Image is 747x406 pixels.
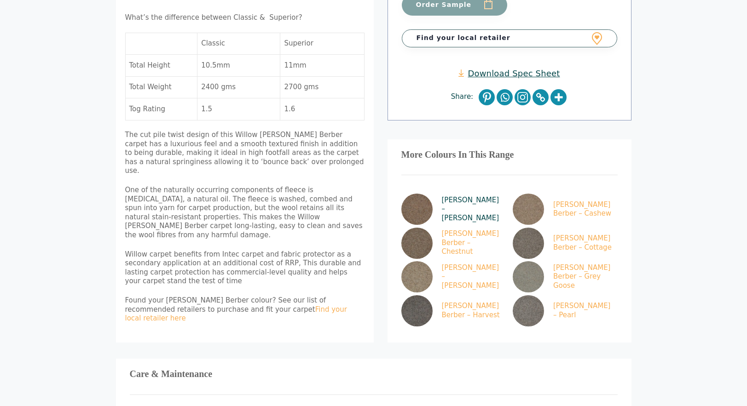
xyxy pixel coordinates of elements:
a: [PERSON_NAME] Berber – Harvest [401,295,503,326]
a: [PERSON_NAME] – [PERSON_NAME] [401,194,503,225]
a: [PERSON_NAME] – [PERSON_NAME] [401,261,503,292]
td: Classic [197,33,280,55]
td: Total Weight [126,77,198,99]
a: Find your local retailer here [125,305,347,323]
a: [PERSON_NAME] Berber – Chestnut [401,228,503,259]
span: Share: [451,92,478,102]
p: What’s the difference between Classic & Superior? [125,13,365,23]
td: Superior [280,33,364,55]
img: Tomkinson Berber - Grey Goose [513,261,544,292]
td: 2400 gms [197,77,280,99]
a: Instagram [515,89,531,105]
td: Tog Rating [126,98,198,120]
td: 1.6 [280,98,364,120]
span: The cut pile twist design of this Willow [PERSON_NAME] Berber carpet has a luxurious feel and a s... [125,131,364,175]
img: Tomkinson Berber - Pearl [513,295,544,326]
td: 10.5mm [197,55,280,77]
a: Download Spec Sheet [458,68,560,79]
img: Tomkinson Berber -Harvest [401,295,433,326]
a: Copy Link [533,89,549,105]
a: Find your local retailer [402,29,617,47]
h3: More Colours In This Range [401,153,618,157]
a: [PERSON_NAME] Berber – Grey Goose [513,261,614,292]
p: Willow carpet benefits from Intec carpet and fabric protector as a secondary application at an ad... [125,250,365,286]
td: 1.5 [197,98,280,120]
td: Total Height [126,55,198,77]
td: 11mm [280,55,364,77]
a: Pinterest [479,89,495,105]
a: [PERSON_NAME] Berber – Cashew [513,194,614,225]
img: Tomkinson Berber - Elder [401,261,433,292]
a: More [550,89,567,105]
a: Whatsapp [497,89,513,105]
img: Tomkinson Berber - Chestnut [401,228,433,259]
img: Tomkinson Berber - Cottage [513,228,544,259]
a: [PERSON_NAME] – Pearl [513,295,614,326]
span: One of the naturally occurring components of fleece is [MEDICAL_DATA], a natural oil. The fleece ... [125,186,363,239]
a: [PERSON_NAME] Berber – Cottage [513,228,614,259]
p: Found your [PERSON_NAME] Berber colour? See our list of recommended retailers to purchase and fit... [125,296,365,323]
h3: Care & Maintenance [130,372,618,376]
img: Tomkinson Berber -Birch [401,194,433,225]
td: 2700 gms [280,77,364,99]
img: Tomkinson Berber - Cashew [513,194,544,225]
